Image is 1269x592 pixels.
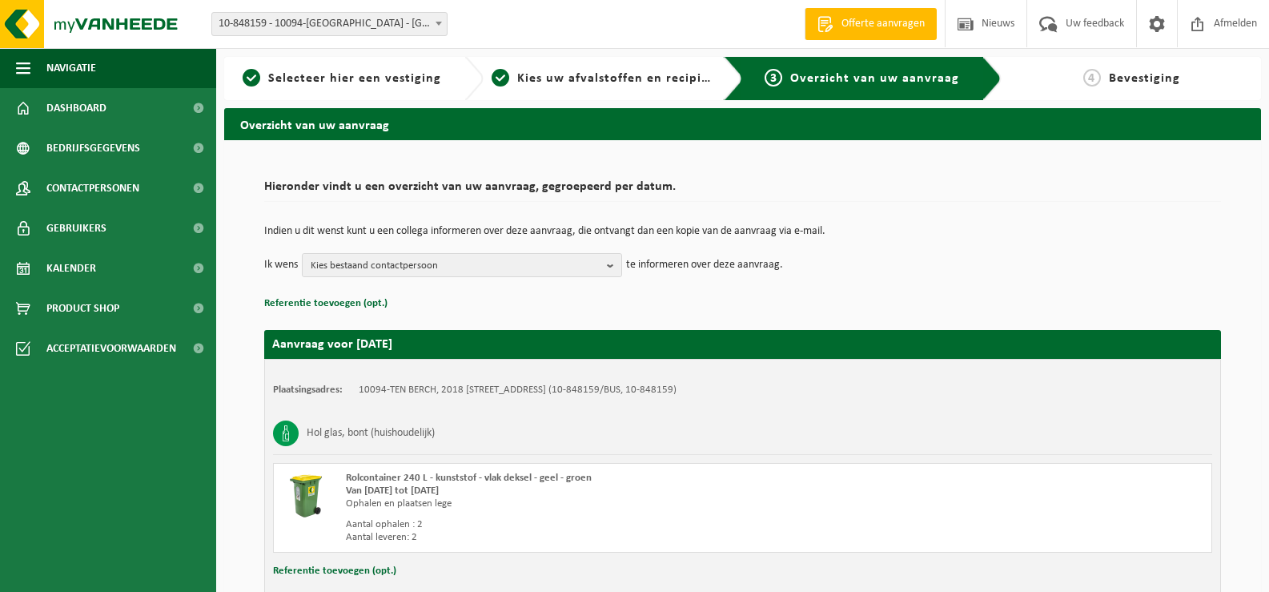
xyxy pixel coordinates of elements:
button: Referentie toevoegen (opt.) [273,561,396,582]
span: Bedrijfsgegevens [46,128,140,168]
span: Contactpersonen [46,168,139,208]
span: 10-848159 - 10094-TEN BERCH - ANTWERPEN [212,13,447,35]
strong: Aanvraag voor [DATE] [272,338,392,351]
span: Overzicht van uw aanvraag [790,72,959,85]
span: 1 [243,69,260,87]
span: Product Shop [46,288,119,328]
span: Kalender [46,248,96,288]
span: Selecteer hier een vestiging [268,72,441,85]
span: Kies bestaand contactpersoon [311,254,600,278]
a: Offerte aanvragen [805,8,937,40]
span: Dashboard [46,88,106,128]
p: te informeren over deze aanvraag. [626,253,783,277]
iframe: chat widget [8,557,267,592]
span: Bevestiging [1109,72,1180,85]
h2: Overzicht van uw aanvraag [224,108,1261,139]
span: 2 [492,69,509,87]
div: Aantal ophalen : 2 [346,518,807,531]
td: 10094-TEN BERCH, 2018 [STREET_ADDRESS] (10-848159/BUS, 10-848159) [359,384,677,397]
p: Ik wens [264,253,298,277]
span: 3 [765,69,782,87]
span: Kies uw afvalstoffen en recipiënten [517,72,737,85]
h2: Hieronder vindt u een overzicht van uw aanvraag, gegroepeerd per datum. [264,180,1221,202]
button: Kies bestaand contactpersoon [302,253,622,277]
strong: Van [DATE] tot [DATE] [346,485,439,496]
p: Indien u dit wenst kunt u een collega informeren over deze aanvraag, die ontvangt dan een kopie v... [264,226,1221,237]
span: Navigatie [46,48,96,88]
span: Rolcontainer 240 L - kunststof - vlak deksel - geel - groen [346,473,592,483]
button: Referentie toevoegen (opt.) [264,293,388,314]
h3: Hol glas, bont (huishoudelijk) [307,421,435,446]
span: Acceptatievoorwaarden [46,328,176,368]
span: 4 [1083,69,1101,87]
span: Offerte aanvragen [837,16,929,32]
strong: Plaatsingsadres: [273,385,343,395]
span: Gebruikers [46,208,106,248]
img: WB-0240-HPE-GN-50.png [282,472,330,520]
div: Ophalen en plaatsen lege [346,497,807,510]
span: 10-848159 - 10094-TEN BERCH - ANTWERPEN [211,12,448,36]
div: Aantal leveren: 2 [346,531,807,544]
a: 2Kies uw afvalstoffen en recipiënten [492,69,711,88]
a: 1Selecteer hier een vestiging [232,69,452,88]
